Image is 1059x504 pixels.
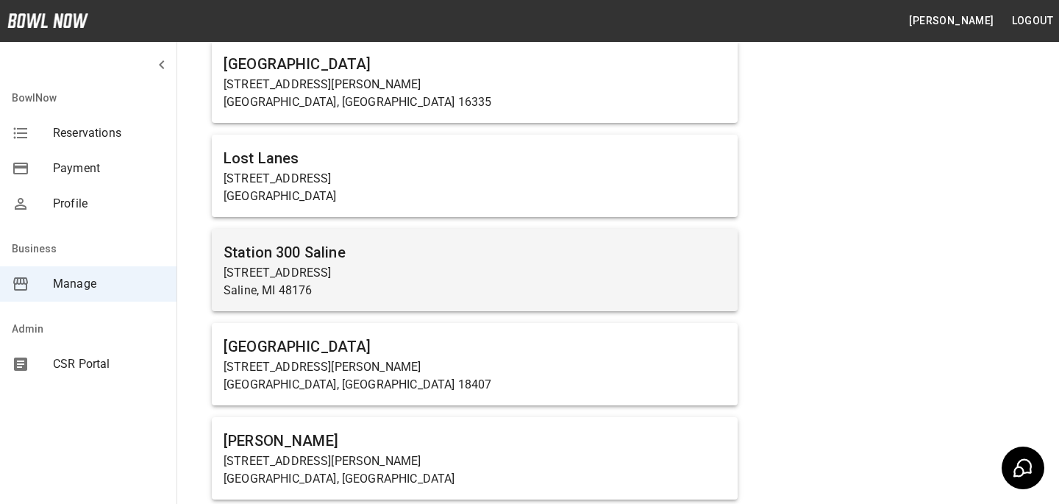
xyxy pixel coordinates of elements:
span: Payment [53,160,165,177]
p: [STREET_ADDRESS] [224,170,726,188]
h6: [PERSON_NAME] [224,429,726,452]
p: [GEOGRAPHIC_DATA], [GEOGRAPHIC_DATA] [224,470,726,488]
span: Manage [53,275,165,293]
p: [STREET_ADDRESS][PERSON_NAME] [224,452,726,470]
button: [PERSON_NAME] [903,7,999,35]
p: [STREET_ADDRESS] [224,264,726,282]
p: [GEOGRAPHIC_DATA] [224,188,726,205]
button: Logout [1006,7,1059,35]
h6: [GEOGRAPHIC_DATA] [224,52,726,76]
p: [STREET_ADDRESS][PERSON_NAME] [224,358,726,376]
p: [GEOGRAPHIC_DATA], [GEOGRAPHIC_DATA] 18407 [224,376,726,394]
span: Profile [53,195,165,213]
span: CSR Portal [53,355,165,373]
span: Reservations [53,124,165,142]
p: [STREET_ADDRESS][PERSON_NAME] [224,76,726,93]
h6: Station 300 Saline [224,241,726,264]
h6: [GEOGRAPHIC_DATA] [224,335,726,358]
img: logo [7,13,88,28]
p: Saline, MI 48176 [224,282,726,299]
h6: Lost Lanes [224,146,726,170]
p: [GEOGRAPHIC_DATA], [GEOGRAPHIC_DATA] 16335 [224,93,726,111]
